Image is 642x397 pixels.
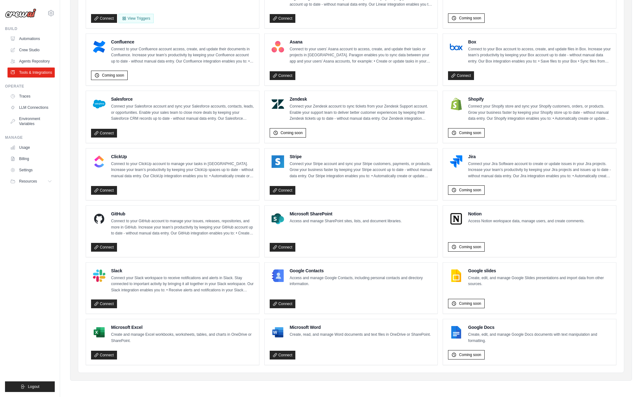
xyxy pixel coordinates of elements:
[290,161,433,179] p: Connect your Stripe account and sync your Stripe customers, payments, or products. Grow your busi...
[459,352,481,357] span: Coming soon
[459,16,481,21] span: Coming soon
[8,154,55,164] a: Billing
[8,103,55,113] a: LLM Connections
[28,384,39,389] span: Logout
[281,130,303,135] span: Coming soon
[450,213,462,225] img: Notion Logo
[8,91,55,101] a: Traces
[468,332,611,344] p: Create, edit, and manage Google Docs documents with text manipulation and formatting.
[93,98,105,110] img: Salesforce Logo
[468,268,611,274] h4: Google slides
[111,332,254,344] p: Create and manage Excel workbooks, worksheets, tables, and charts in OneDrive or SharePoint.
[468,46,611,65] p: Connect to your Box account to access, create, and update files in Box. Increase your team’s prod...
[5,135,55,140] div: Manage
[270,351,296,359] a: Connect
[5,8,36,18] img: Logo
[111,275,254,294] p: Connect your Slack workspace to receive notifications and alerts in Slack. Stay connected to impo...
[111,268,254,274] h4: Slack
[290,46,433,65] p: Connect to your users’ Asana account to access, create, and update their tasks or projects in [GE...
[8,68,55,78] a: Tools & Integrations
[290,275,433,287] p: Access and manage Google Contacts, including personal contacts and directory information.
[450,41,462,53] img: Box Logo
[290,103,433,122] p: Connect your Zendesk account to sync tickets from your Zendesk Support account. Enable your suppo...
[5,381,55,392] button: Logout
[468,324,611,330] h4: Google Docs
[290,39,433,45] h4: Asana
[19,179,37,184] span: Resources
[272,41,284,53] img: Asana Logo
[450,326,462,339] img: Google Docs Logo
[468,39,611,45] h4: Box
[8,45,55,55] a: Crew Studio
[468,96,611,102] h4: Shopify
[272,213,284,225] img: Microsoft SharePoint Logo
[111,46,254,65] p: Connect to your Confluence account access, create, and update their documents in Confluence. Incr...
[270,299,296,308] a: Connect
[459,130,481,135] span: Coming soon
[91,351,117,359] a: Connect
[8,34,55,44] a: Automations
[93,269,105,282] img: Slack Logo
[459,244,481,249] span: Coming soon
[8,176,55,186] button: Resources
[468,218,584,224] p: Access Notion workspace data, manage users, and create comments.
[272,326,284,339] img: Microsoft Word Logo
[468,153,611,160] h4: Jira
[102,73,124,78] span: Coming soon
[468,103,611,122] p: Connect your Shopify store and sync your Shopify customers, orders, or products. Grow your busine...
[290,96,433,102] h4: Zendesk
[8,165,55,175] a: Settings
[450,155,462,168] img: Jira Logo
[111,324,254,330] h4: Microsoft Excel
[111,103,254,122] p: Connect your Salesforce account and sync your Salesforce accounts, contacts, leads, or opportunit...
[8,56,55,66] a: Agents Repository
[290,218,402,224] p: Access and manage SharePoint sites, lists, and document libraries.
[8,143,55,153] a: Usage
[91,186,117,195] a: Connect
[450,269,462,282] img: Google slides Logo
[290,211,402,217] h4: Microsoft SharePoint
[468,211,584,217] h4: Notion
[290,268,433,274] h4: Google Contacts
[450,98,462,110] img: Shopify Logo
[290,153,433,160] h4: Stripe
[468,161,611,179] p: Connect your Jira Software account to create or update issues in your Jira projects. Increase you...
[93,155,105,168] img: ClickUp Logo
[448,71,474,80] a: Connect
[270,71,296,80] a: Connect
[270,186,296,195] a: Connect
[8,114,55,129] a: Environment Variables
[270,14,296,23] a: Connect
[91,243,117,252] a: Connect
[272,269,284,282] img: Google Contacts Logo
[290,332,431,338] p: Create, read, and manage Word documents and text files in OneDrive or SharePoint.
[93,213,105,225] img: GitHub Logo
[5,84,55,89] div: Operate
[272,98,284,110] img: Zendesk Logo
[111,39,254,45] h4: Confluence
[5,26,55,31] div: Build
[459,301,481,306] span: Coming soon
[93,41,105,53] img: Confluence Logo
[111,153,254,160] h4: ClickUp
[119,14,154,23] : View Triggers
[459,188,481,193] span: Coming soon
[272,155,284,168] img: Stripe Logo
[111,96,254,102] h4: Salesforce
[91,14,117,23] a: Connect
[91,129,117,138] a: Connect
[270,243,296,252] a: Connect
[91,299,117,308] a: Connect
[93,326,105,339] img: Microsoft Excel Logo
[111,211,254,217] h4: GitHub
[111,161,254,179] p: Connect to your ClickUp account to manage your tasks in [GEOGRAPHIC_DATA]. Increase your team’s p...
[111,218,254,237] p: Connect to your GitHub account to manage your issues, releases, repositories, and more in GitHub....
[468,275,611,287] p: Create, edit, and manage Google Slides presentations and import data from other sources.
[290,324,431,330] h4: Microsoft Word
